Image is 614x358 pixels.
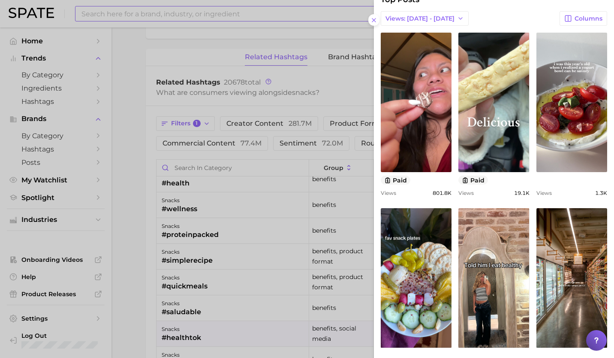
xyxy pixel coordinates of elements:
[595,190,607,196] span: 1.3k
[458,190,474,196] span: Views
[458,176,488,185] button: paid
[381,190,396,196] span: Views
[560,11,607,26] button: Columns
[381,176,410,185] button: paid
[381,11,469,26] button: Views: [DATE] - [DATE]
[575,15,602,22] span: Columns
[385,15,454,22] span: Views: [DATE] - [DATE]
[514,190,530,196] span: 19.1k
[536,190,552,196] span: Views
[433,190,451,196] span: 801.8k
